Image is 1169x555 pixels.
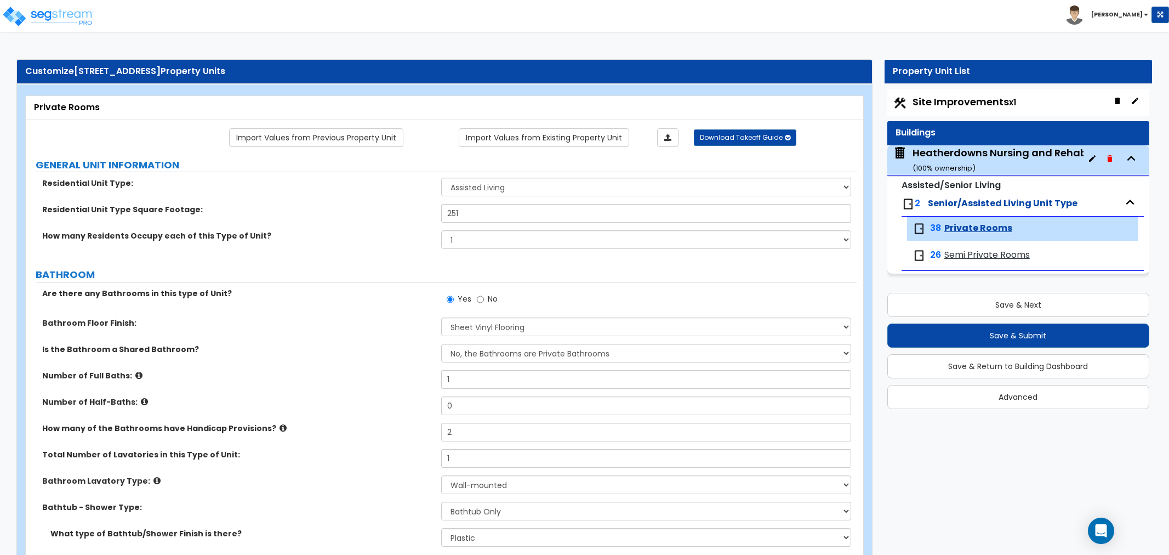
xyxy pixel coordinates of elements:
[42,475,433,486] label: Bathroom Lavatory Type:
[74,65,161,77] span: [STREET_ADDRESS]
[1009,97,1016,108] small: x1
[50,528,433,539] label: What type of Bathtub/Shower Finish is there?
[135,371,142,380] i: click for more info!
[42,344,433,355] label: Is the Bathroom a Shared Bathroom?
[488,293,498,304] span: No
[153,477,161,485] i: click for more info!
[36,268,857,282] label: BATHROOM
[915,197,920,209] span: 2
[42,288,433,299] label: Are there any Bathrooms in this type of Unit?
[694,129,796,146] button: Download Takeoff Guide
[893,146,907,160] img: building.svg
[944,222,1012,235] span: Private Rooms
[2,5,95,27] img: logo_pro_r.png
[887,324,1149,348] button: Save & Submit
[944,249,1030,262] span: Semi Private Rooms
[25,65,864,78] div: Customize Property Units
[280,424,287,432] i: click for more info!
[930,249,941,262] span: 26
[229,128,403,147] a: Import the dynamic attribute values from previous properties.
[42,318,433,329] label: Bathroom Floor Finish:
[1088,518,1114,544] div: Open Intercom Messenger
[930,222,941,235] span: 38
[902,197,915,211] img: door.png
[459,128,629,147] a: Import the dynamic attribute values from existing properties.
[913,249,926,262] img: door.png
[42,423,433,434] label: How many of the Bathrooms have Handicap Provisions?
[913,222,926,235] img: door.png
[913,95,1016,109] span: Site Improvements
[477,293,484,305] input: No
[34,101,855,114] div: Private Rooms
[887,354,1149,378] button: Save & Return to Building Dashboard
[42,502,433,513] label: Bathtub - Shower Type:
[42,397,433,407] label: Number of Half-Baths:
[36,158,857,172] label: GENERAL UNIT INFORMATION
[1065,5,1084,25] img: avatar.png
[893,96,907,110] img: Construction.png
[42,178,433,189] label: Residential Unit Type:
[887,385,1149,409] button: Advanced
[42,230,433,241] label: How many Residents Occupy each of this Type of Unit?
[896,127,1141,139] div: Buildings
[657,128,678,147] a: Import the dynamic attributes value through Excel sheet
[928,197,1077,209] span: Senior/Assisted Living Unit Type
[42,370,433,381] label: Number of Full Baths:
[141,398,148,406] i: click for more info!
[447,293,454,305] input: Yes
[893,146,1084,174] span: Heatherdowns Nursing and Rehab (SNF) / Heatherdowns Assisted Living (AL)
[913,163,976,173] small: ( 100 % ownership)
[887,293,1149,317] button: Save & Next
[1091,10,1143,19] b: [PERSON_NAME]
[42,449,433,460] label: Total Number of Lavatories in this Type of Unit:
[893,65,1144,78] div: Property Unit List
[458,293,471,304] span: Yes
[700,133,783,142] span: Download Takeoff Guide
[42,204,433,215] label: Residential Unit Type Square Footage:
[902,179,1001,191] small: Assisted/Senior Living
